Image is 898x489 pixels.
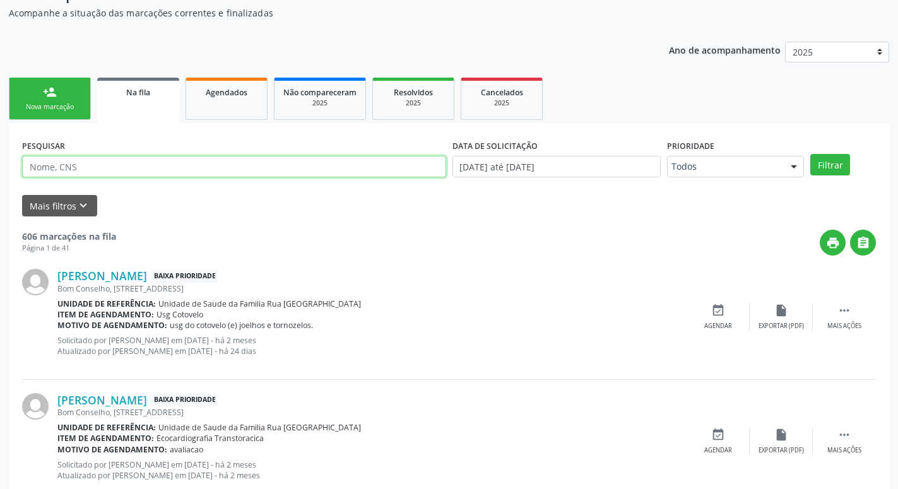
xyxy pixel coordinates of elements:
[283,87,357,98] span: Não compareceram
[827,322,861,331] div: Mais ações
[157,309,203,320] span: Usg Cotovelo
[704,446,732,455] div: Agendar
[43,85,57,99] div: person_add
[827,446,861,455] div: Mais ações
[671,160,778,173] span: Todos
[18,102,81,112] div: Nova marcação
[57,283,687,294] div: Bom Conselho, [STREET_ADDRESS]
[22,243,116,254] div: Página 1 de 41
[158,298,361,309] span: Unidade de Saude da Familia Rua [GEOGRAPHIC_DATA]
[759,322,804,331] div: Exportar (PDF)
[151,394,218,407] span: Baixa Prioridade
[57,298,156,309] b: Unidade de referência:
[22,156,446,177] input: Nome, CNS
[151,269,218,283] span: Baixa Prioridade
[158,422,361,433] span: Unidade de Saude da Familia Rua [GEOGRAPHIC_DATA]
[810,154,850,175] button: Filtrar
[22,269,49,295] img: img
[394,87,433,98] span: Resolvidos
[22,195,97,217] button: Mais filtroskeyboard_arrow_down
[9,6,625,20] p: Acompanhe a situação das marcações correntes e finalizadas
[126,87,150,98] span: Na fila
[669,42,781,57] p: Ano de acompanhamento
[170,320,313,331] span: usg do cotovelo (e) joelhos e tornozelos.
[57,309,154,320] b: Item de agendamento:
[170,444,203,455] span: avaliacao
[820,230,846,256] button: print
[711,303,725,317] i: event_available
[711,428,725,442] i: event_available
[856,236,870,250] i: 
[22,230,116,242] strong: 606 marcações na fila
[157,433,264,444] span: Ecocardiografia Transtoracica
[22,136,65,156] label: PESQUISAR
[57,459,687,481] p: Solicitado por [PERSON_NAME] em [DATE] - há 2 meses Atualizado por [PERSON_NAME] em [DATE] - há 2...
[57,269,147,283] a: [PERSON_NAME]
[837,303,851,317] i: 
[667,136,714,156] label: Prioridade
[704,322,732,331] div: Agendar
[57,444,167,455] b: Motivo de agendamento:
[57,433,154,444] b: Item de agendamento:
[850,230,876,256] button: 
[826,236,840,250] i: print
[382,98,445,108] div: 2025
[57,320,167,331] b: Motivo de agendamento:
[481,87,523,98] span: Cancelados
[452,136,538,156] label: DATA DE SOLICITAÇÃO
[774,428,788,442] i: insert_drive_file
[22,393,49,420] img: img
[57,422,156,433] b: Unidade de referência:
[774,303,788,317] i: insert_drive_file
[57,335,687,356] p: Solicitado por [PERSON_NAME] em [DATE] - há 2 meses Atualizado por [PERSON_NAME] em [DATE] - há 2...
[837,428,851,442] i: 
[283,98,357,108] div: 2025
[76,199,90,213] i: keyboard_arrow_down
[452,156,661,177] input: Selecione um intervalo
[57,393,147,407] a: [PERSON_NAME]
[206,87,247,98] span: Agendados
[470,98,533,108] div: 2025
[759,446,804,455] div: Exportar (PDF)
[57,407,687,418] div: Bom Conselho, [STREET_ADDRESS]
